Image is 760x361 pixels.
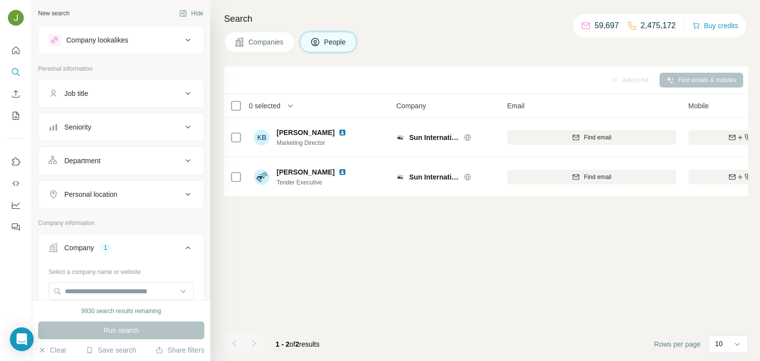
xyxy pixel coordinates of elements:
span: 1 - 2 [276,340,289,348]
h4: Search [224,12,748,26]
span: Email [507,101,524,111]
button: Use Surfe API [8,175,24,192]
button: Company1 [39,236,204,264]
span: Sun International [409,172,459,182]
span: Tender Executive [277,178,358,187]
button: Find email [507,170,676,184]
div: KB [254,130,270,145]
span: Rows per page [654,339,701,349]
button: Enrich CSV [8,85,24,103]
button: Use Surfe on LinkedIn [8,153,24,171]
img: Logo of Sun International [396,173,404,181]
div: 1 [100,243,111,252]
button: Seniority [39,115,204,139]
span: Company [396,101,426,111]
span: Sun International [409,133,459,142]
button: Department [39,149,204,173]
div: Personal location [64,189,117,199]
p: Company information [38,219,204,227]
span: 0 selected [249,101,281,111]
span: Marketing Director [277,138,358,147]
button: My lists [8,107,24,125]
div: Department [64,156,100,166]
button: Clear [38,345,66,355]
button: Find email [507,130,676,145]
div: New search [38,9,69,18]
button: Company lookalikes [39,28,204,52]
img: LinkedIn logo [338,168,346,176]
span: People [324,37,347,47]
span: Find email [584,173,611,181]
span: [PERSON_NAME] [277,128,334,137]
button: Dashboard [8,196,24,214]
span: 2 [295,340,299,348]
button: Personal location [39,182,204,206]
p: Personal information [38,64,204,73]
div: Company [64,243,94,253]
span: of [289,340,295,348]
p: 59,697 [595,20,619,32]
div: Seniority [64,122,91,132]
p: 10 [715,339,723,349]
img: Avatar [254,169,270,185]
button: Search [8,63,24,81]
button: Buy credits [692,19,738,33]
img: Logo of Sun International [396,134,404,141]
button: Job title [39,82,204,105]
div: 9930 search results remaining [82,307,161,316]
div: Job title [64,89,88,98]
p: 2,475,172 [641,20,676,32]
span: results [276,340,320,348]
div: Open Intercom Messenger [10,327,34,351]
button: Save search [86,345,136,355]
img: Avatar [8,10,24,26]
span: Companies [248,37,285,47]
img: LinkedIn logo [338,129,346,136]
div: Company lookalikes [66,35,128,45]
span: [PERSON_NAME] [277,167,334,177]
div: Select a company name or website [48,264,194,276]
button: Share filters [155,345,204,355]
span: Mobile [688,101,709,111]
button: Feedback [8,218,24,236]
span: Find email [584,133,611,142]
button: Quick start [8,42,24,59]
button: Hide [172,6,210,21]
